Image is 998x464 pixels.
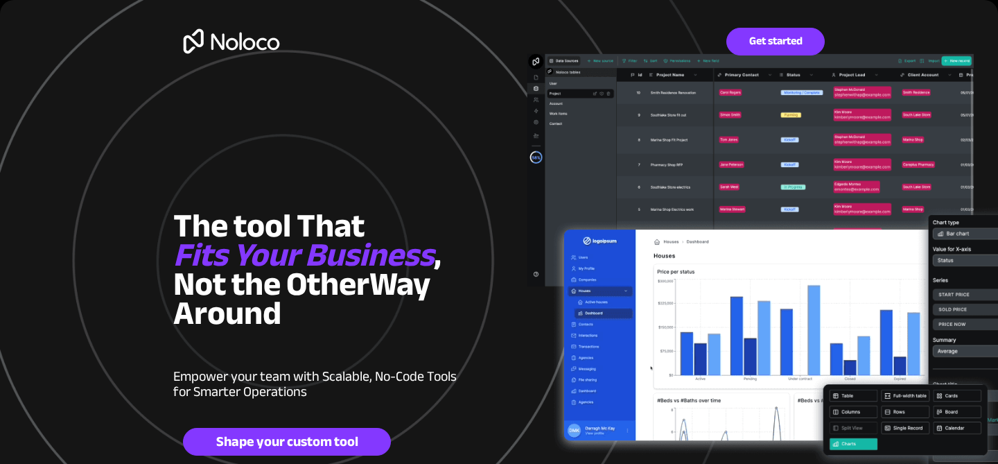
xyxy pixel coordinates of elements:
span: Shape your custom tool [184,433,390,450]
span: The tool That [173,195,370,257]
em: Your Business [233,224,434,286]
span: ther [307,253,369,316]
a: Get started [726,28,825,55]
span: Get started [727,35,824,48]
span: Way Around [173,253,430,345]
em: Fits [173,224,227,286]
span: Empower your team with Scala [173,363,352,389]
span: , Not the O [173,224,441,316]
span: ble, No-Code Tools for Smarter Operations [173,363,457,404]
a: Shape your custom tool [183,428,391,456]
